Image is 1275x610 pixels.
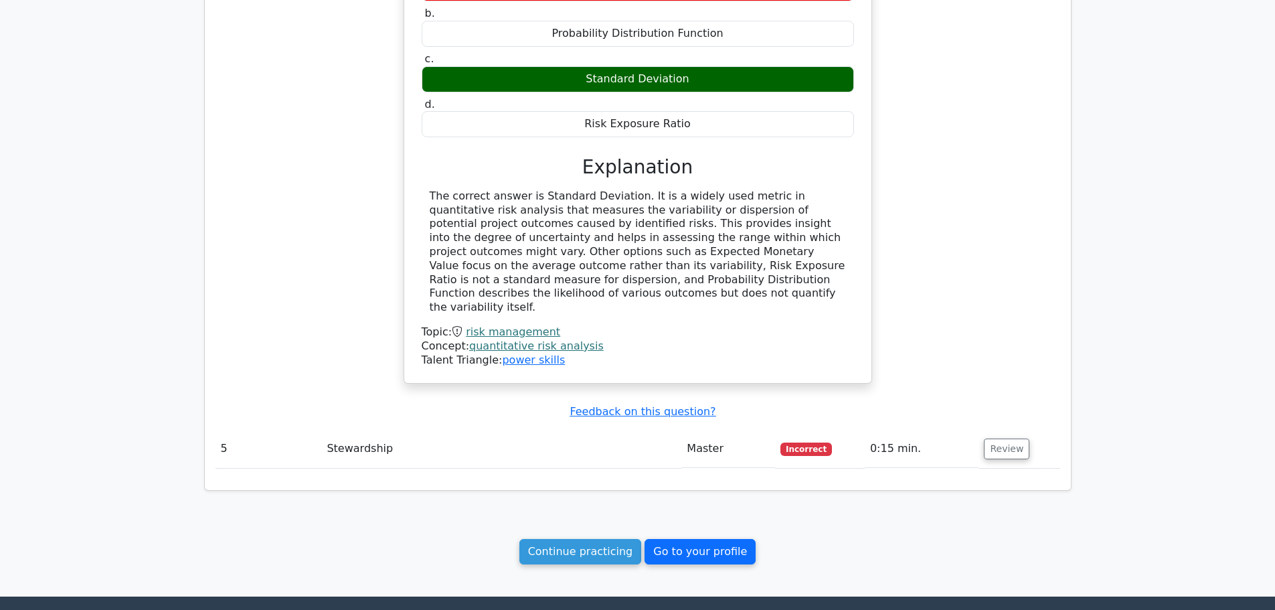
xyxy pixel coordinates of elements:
span: b. [425,7,435,19]
a: power skills [502,354,565,366]
div: Topic: [422,325,854,339]
button: Review [984,439,1029,459]
td: 0:15 min. [865,430,979,468]
span: d. [425,98,435,110]
div: Concept: [422,339,854,354]
td: 5 [216,430,322,468]
div: Talent Triangle: [422,325,854,367]
h3: Explanation [430,156,846,179]
a: Feedback on this question? [570,405,715,418]
a: Continue practicing [519,539,642,564]
span: c. [425,52,434,65]
div: Standard Deviation [422,66,854,92]
td: Master [681,430,775,468]
div: Risk Exposure Ratio [422,111,854,137]
div: Probability Distribution Function [422,21,854,47]
div: The correct answer is Standard Deviation. It is a widely used metric in quantitative risk analysi... [430,189,846,315]
a: Go to your profile [645,539,756,564]
a: risk management [466,325,560,338]
td: Stewardship [321,430,681,468]
span: Incorrect [780,443,832,456]
a: quantitative risk analysis [469,339,604,352]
